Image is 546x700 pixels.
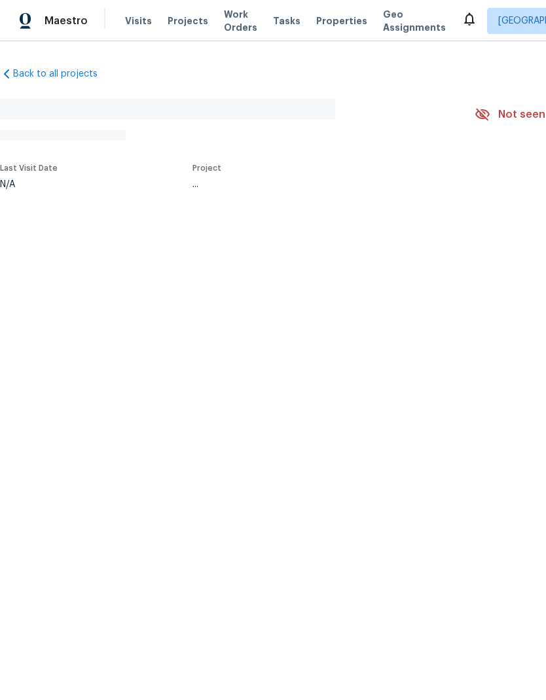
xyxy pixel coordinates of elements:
[192,164,221,172] span: Project
[168,14,208,27] span: Projects
[316,14,367,27] span: Properties
[224,8,257,34] span: Work Orders
[45,14,88,27] span: Maestro
[125,14,152,27] span: Visits
[383,8,446,34] span: Geo Assignments
[273,16,300,26] span: Tasks
[192,180,444,189] div: ...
